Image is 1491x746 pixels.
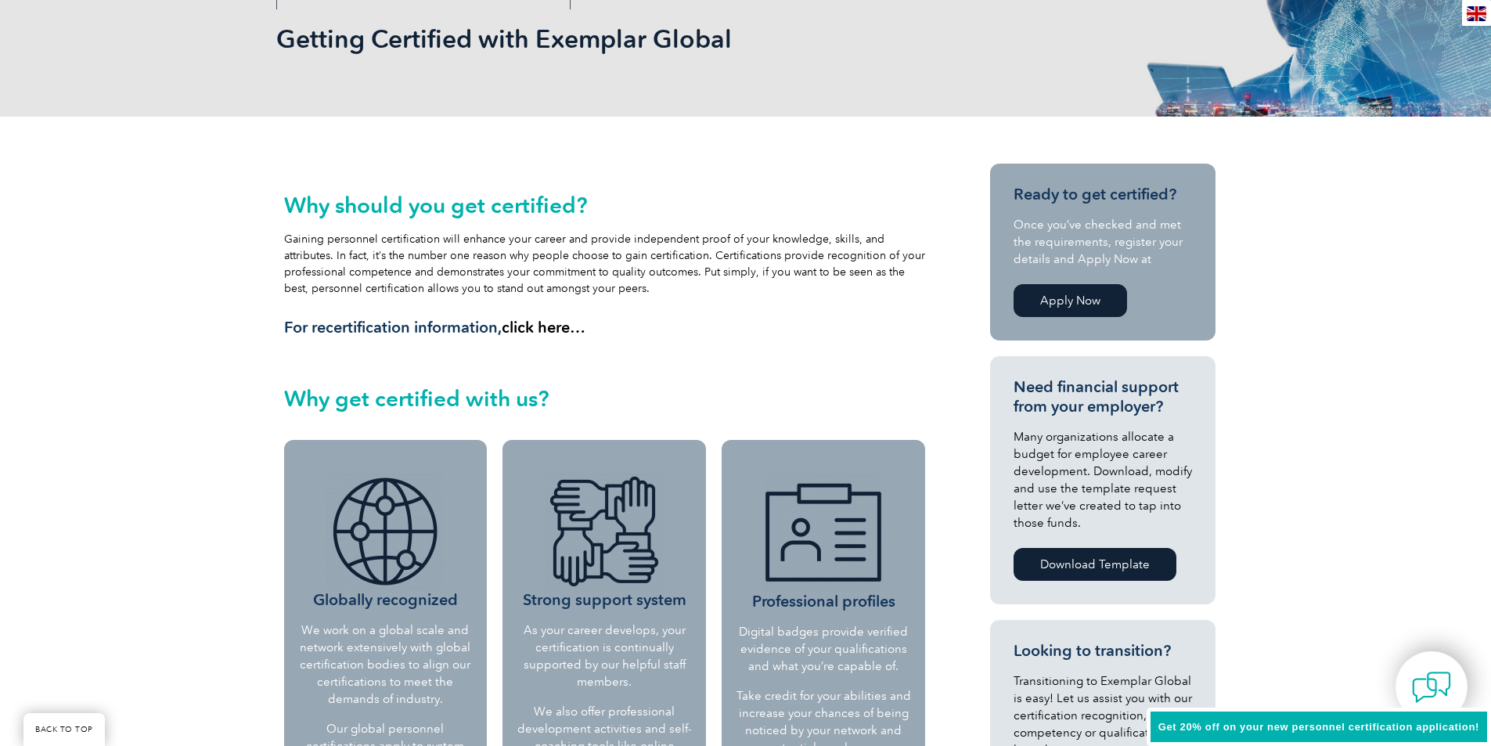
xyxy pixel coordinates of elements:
[284,193,926,218] h2: Why should you get certified?
[1014,185,1192,204] h3: Ready to get certified?
[1014,548,1176,581] a: Download Template
[514,473,694,610] h3: Strong support system
[296,622,476,708] p: We work on a global scale and network extensively with global certification bodies to align our c...
[735,623,912,675] p: Digital badges provide verified evidence of your qualifications and what you’re capable of.
[1412,668,1451,707] img: contact-chat.png
[502,318,585,337] a: click here…
[514,622,694,690] p: As your career develops, your certification is continually supported by our helpful staff members.
[276,23,877,54] h1: Getting Certified with Exemplar Global
[1014,428,1192,532] p: Many organizations allocate a budget for employee career development. Download, modify and use th...
[284,318,926,337] h3: For recertification information,
[1014,216,1192,268] p: Once you’ve checked and met the requirements, register your details and Apply Now at
[1014,284,1127,317] a: Apply Now
[1014,377,1192,416] h3: Need financial support from your employer?
[1467,6,1486,21] img: en
[735,474,912,611] h3: Professional profiles
[23,713,105,746] a: BACK TO TOP
[1158,721,1479,733] span: Get 20% off on your new personnel certification application!
[1014,641,1192,661] h3: Looking to transition?
[284,386,926,411] h2: Why get certified with us?
[296,473,476,610] h3: Globally recognized
[284,193,926,337] div: Gaining personnel certification will enhance your career and provide independent proof of your kn...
